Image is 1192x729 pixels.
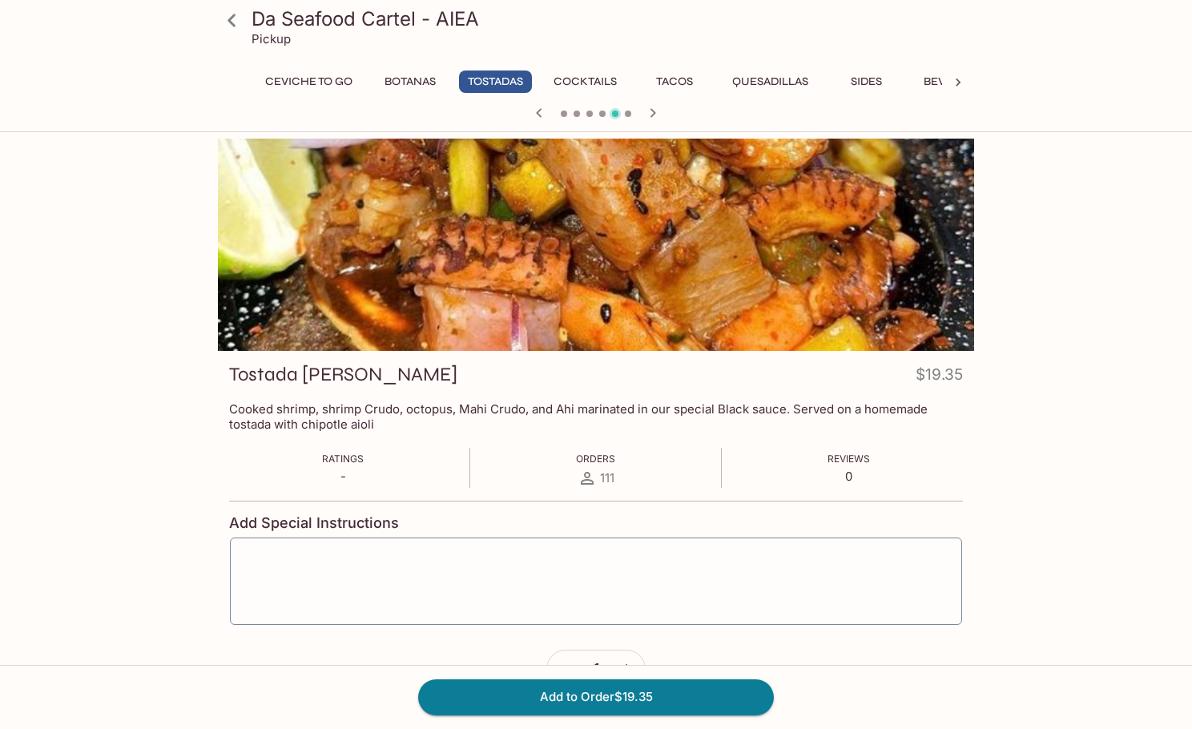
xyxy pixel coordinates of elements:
[252,31,291,46] p: Pickup
[322,469,364,484] p: -
[916,362,963,393] h4: $19.35
[915,70,999,93] button: Beverages
[218,139,974,351] div: Tostada la Basta
[418,679,774,715] button: Add to Order$19.35
[723,70,817,93] button: Quesadillas
[545,70,626,93] button: Cocktails
[576,453,615,465] span: Orders
[828,469,870,484] p: 0
[252,6,968,31] h3: Da Seafood Cartel - AIEA
[638,70,711,93] button: Tacos
[229,401,963,432] p: Cooked shrimp, shrimp Crudo, octopus, Mahi Crudo, and Ahi marinated in our special Black sauce. S...
[830,70,902,93] button: Sides
[600,470,614,485] span: 111
[828,453,870,465] span: Reviews
[322,453,364,465] span: Ratings
[594,660,599,678] span: 1
[374,70,446,93] button: Botanas
[229,362,457,387] h3: Tostada [PERSON_NAME]
[229,514,963,532] h4: Add Special Instructions
[256,70,361,93] button: Ceviche To Go
[459,70,532,93] button: Tostadas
